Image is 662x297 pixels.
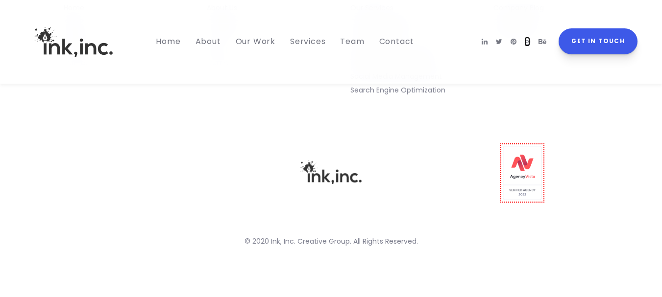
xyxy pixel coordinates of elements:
span: Home [156,36,180,47]
a: Search Engine Optimization [350,83,455,97]
iframe: [object Object]2 [52,158,228,183]
img: tab_domain_overview_orange.svg [26,57,34,65]
div: Domain Overview [37,58,88,64]
div: v 4.0.25 [27,16,48,23]
span: © 2020 Ink, Inc. Creative Group. All Rights Reserved. [245,236,418,246]
img: Ink, Inc. Company Logo in Black Raster Format with Transparent Background [300,160,362,184]
div: Domain: [DOMAIN_NAME] [25,25,108,33]
img: website_grey.svg [16,25,24,33]
span: Services [290,36,325,47]
img: tab_keywords_by_traffic_grey.svg [98,57,105,65]
span: Our Work [236,36,275,47]
a: Get in Touch [559,28,637,54]
span: Team [340,36,364,47]
img: Agency Vista Verified [503,146,542,200]
img: Ink, Inc. | Marketing Agency [25,9,123,75]
span: Get in Touch [571,36,624,47]
span: Contact [379,36,415,47]
img: logo_orange.svg [16,16,24,23]
span: About [196,36,221,47]
div: Keywords by Traffic [108,58,165,64]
